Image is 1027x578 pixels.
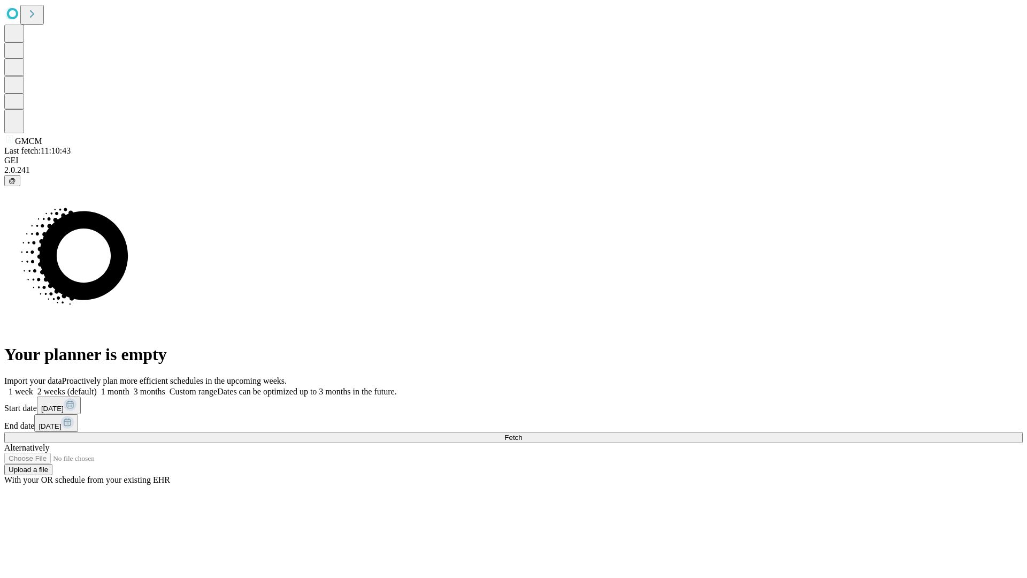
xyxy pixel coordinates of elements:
[4,464,52,475] button: Upload a file
[4,175,20,186] button: @
[4,376,62,385] span: Import your data
[504,433,522,442] span: Fetch
[37,397,81,414] button: [DATE]
[4,443,49,452] span: Alternatively
[4,165,1023,175] div: 2.0.241
[37,387,97,396] span: 2 weeks (default)
[4,414,1023,432] div: End date
[4,475,170,484] span: With your OR schedule from your existing EHR
[4,432,1023,443] button: Fetch
[9,387,33,396] span: 1 week
[34,414,78,432] button: [DATE]
[4,397,1023,414] div: Start date
[101,387,129,396] span: 1 month
[4,146,71,155] span: Last fetch: 11:10:43
[134,387,165,396] span: 3 months
[15,136,42,146] span: GMCM
[39,422,61,430] span: [DATE]
[62,376,287,385] span: Proactively plan more efficient schedules in the upcoming weeks.
[41,405,64,413] span: [DATE]
[217,387,396,396] span: Dates can be optimized up to 3 months in the future.
[9,177,16,185] span: @
[4,156,1023,165] div: GEI
[170,387,217,396] span: Custom range
[4,345,1023,364] h1: Your planner is empty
